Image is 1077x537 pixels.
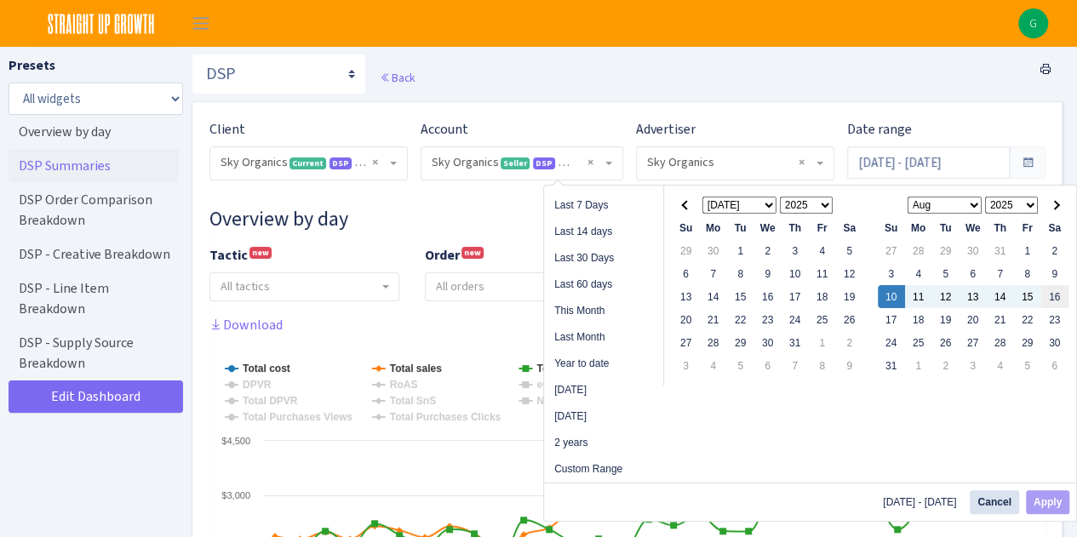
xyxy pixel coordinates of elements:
tspan: Total sales [390,363,442,374]
td: 25 [809,308,836,331]
a: DSP - Supply Source Breakdown [9,326,179,380]
span: [DATE] - [DATE] [883,497,963,507]
span: AMC [355,157,377,169]
span: Remove all items [587,154,593,171]
a: DSP Summaries [9,149,179,183]
td: 25 [905,331,932,354]
button: Apply [1026,490,1069,514]
td: 22 [727,308,754,331]
td: 30 [1041,331,1068,354]
tspan: RoAS [390,379,418,391]
td: 1 [905,354,932,377]
td: 30 [700,239,727,262]
td: 20 [960,308,987,331]
span: DSP [533,157,555,169]
tspan: Total SnS [390,395,436,407]
th: Su [878,216,905,239]
td: 4 [809,239,836,262]
span: All tactics [221,278,270,294]
th: Fr [1014,216,1041,239]
a: DSP - Line Item Breakdown [9,271,179,326]
a: DSP - Creative Breakdown [9,237,179,271]
li: Last 60 days [544,271,663,298]
td: 1 [727,239,754,262]
td: 8 [727,262,754,285]
a: Overview by day [9,115,179,149]
text: $3,000 [221,490,250,500]
a: Download [209,316,283,334]
th: Th [782,216,809,239]
span: Current [289,157,326,169]
th: Sa [836,216,863,239]
span: Sky Organics <span class="badge badge-success">Seller</span><span class="badge badge-primary">DSP... [421,147,622,180]
span: Remove all items [372,154,378,171]
td: 28 [987,331,1014,354]
li: Last 30 Days [544,245,663,271]
tspan: Total Purchases Views [243,411,352,423]
span: AMC [559,157,581,169]
span: Sky Organics <span class="badge badge-success">Current</span><span class="badge badge-primary">DS... [210,147,407,180]
td: 10 [782,262,809,285]
td: 9 [836,354,863,377]
td: 14 [700,285,727,308]
td: 5 [727,354,754,377]
td: 12 [932,285,960,308]
td: 5 [932,262,960,285]
td: 9 [754,262,782,285]
span: Sky Organics [647,154,813,171]
label: Advertiser [636,119,696,140]
tspan: Total cost [243,363,290,374]
td: 23 [754,308,782,331]
th: Sa [1041,216,1068,239]
a: Edit Dashboard [9,380,183,413]
button: Toggle navigation [180,9,222,37]
span: Sky Organics <span class="badge badge-success">Current</span><span class="badge badge-primary">DS... [221,154,387,171]
td: 19 [836,285,863,308]
td: 5 [836,239,863,262]
li: This Month [544,298,663,324]
td: 24 [782,308,809,331]
td: 11 [905,285,932,308]
th: We [754,216,782,239]
td: 7 [987,262,1014,285]
td: 23 [1041,308,1068,331]
li: [DATE] [544,377,663,403]
td: 28 [905,239,932,262]
td: 19 [932,308,960,331]
li: Last Month [544,324,663,351]
td: 3 [960,354,987,377]
a: DSP Order Comparison Breakdown [9,183,179,237]
td: 3 [878,262,905,285]
button: Cancel [970,490,1018,514]
td: 27 [878,239,905,262]
td: 4 [700,354,727,377]
li: Custom Range [544,456,663,483]
td: 16 [1041,285,1068,308]
td: 15 [727,285,754,308]
td: 31 [782,331,809,354]
tspan: Total RoAS [536,363,591,374]
td: 6 [960,262,987,285]
td: 30 [960,239,987,262]
tspan: New SnS [536,395,580,407]
td: 26 [932,331,960,354]
td: 1 [1014,239,1041,262]
td: 31 [878,354,905,377]
span: DSP [329,157,352,169]
td: 27 [960,331,987,354]
td: 29 [1014,331,1041,354]
td: 21 [987,308,1014,331]
td: 8 [809,354,836,377]
td: 24 [878,331,905,354]
td: 6 [754,354,782,377]
td: 4 [987,354,1014,377]
sup: new [461,247,484,259]
td: 18 [809,285,836,308]
td: 5 [1014,354,1041,377]
td: 11 [809,262,836,285]
td: 20 [673,308,700,331]
th: Su [673,216,700,239]
span: Seller [501,157,530,169]
h3: Widget #10 [209,207,1045,231]
td: 29 [673,239,700,262]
